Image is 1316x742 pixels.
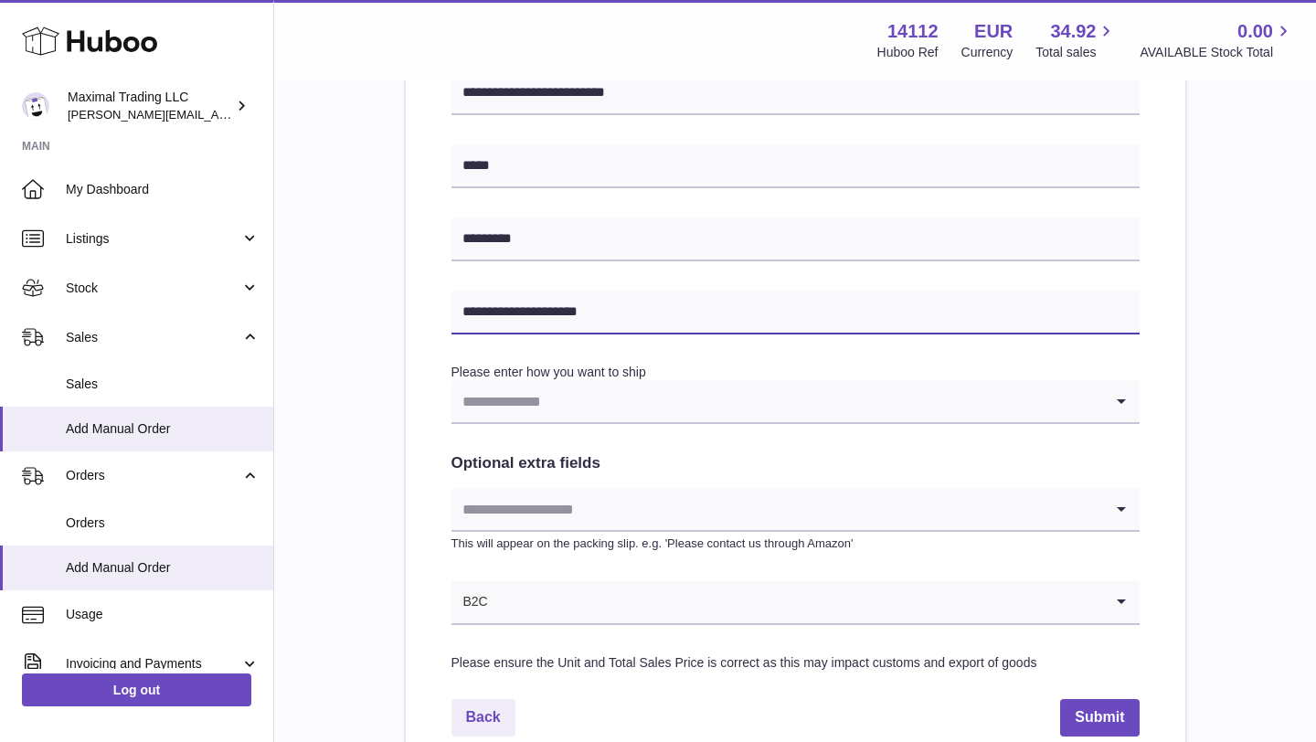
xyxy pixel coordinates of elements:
[22,673,251,706] a: Log out
[66,420,260,438] span: Add Manual Order
[66,181,260,198] span: My Dashboard
[451,365,646,379] label: Please enter how you want to ship
[1140,44,1294,61] span: AVAILABLE Stock Total
[451,699,515,737] a: Back
[29,29,44,44] img: logo_orange.svg
[51,29,90,44] div: v 4.0.25
[451,535,1140,552] p: This will appear on the packing slip. e.g. 'Please contact us through Amazon'
[887,19,939,44] strong: 14112
[974,19,1013,44] strong: EUR
[66,280,240,297] span: Stock
[48,48,201,62] div: Domain: [DOMAIN_NAME]
[451,380,1103,422] input: Search for option
[66,514,260,532] span: Orders
[69,108,164,120] div: Domain Overview
[66,559,260,577] span: Add Manual Order
[66,655,240,673] span: Invoicing and Payments
[66,606,260,623] span: Usage
[451,488,1103,530] input: Search for option
[1050,19,1096,44] span: 34.92
[22,92,49,120] img: scott@scottkanacher.com
[451,380,1140,424] div: Search for option
[182,106,196,121] img: tab_keywords_by_traffic_grey.svg
[451,581,489,623] span: B2C
[1237,19,1273,44] span: 0.00
[1060,699,1139,737] button: Submit
[68,107,366,122] span: [PERSON_NAME][EMAIL_ADDRESS][DOMAIN_NAME]
[66,329,240,346] span: Sales
[451,654,1140,672] div: Please ensure the Unit and Total Sales Price is correct as this may impact customs and export of ...
[1140,19,1294,61] a: 0.00 AVAILABLE Stock Total
[202,108,308,120] div: Keywords by Traffic
[66,467,240,484] span: Orders
[66,230,240,248] span: Listings
[877,44,939,61] div: Huboo Ref
[1035,19,1117,61] a: 34.92 Total sales
[451,581,1140,625] div: Search for option
[29,48,44,62] img: website_grey.svg
[68,89,232,123] div: Maximal Trading LLC
[451,453,1140,474] h2: Optional extra fields
[1035,44,1117,61] span: Total sales
[66,376,260,393] span: Sales
[451,488,1140,532] div: Search for option
[961,44,1014,61] div: Currency
[49,106,64,121] img: tab_domain_overview_orange.svg
[489,581,1103,623] input: Search for option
